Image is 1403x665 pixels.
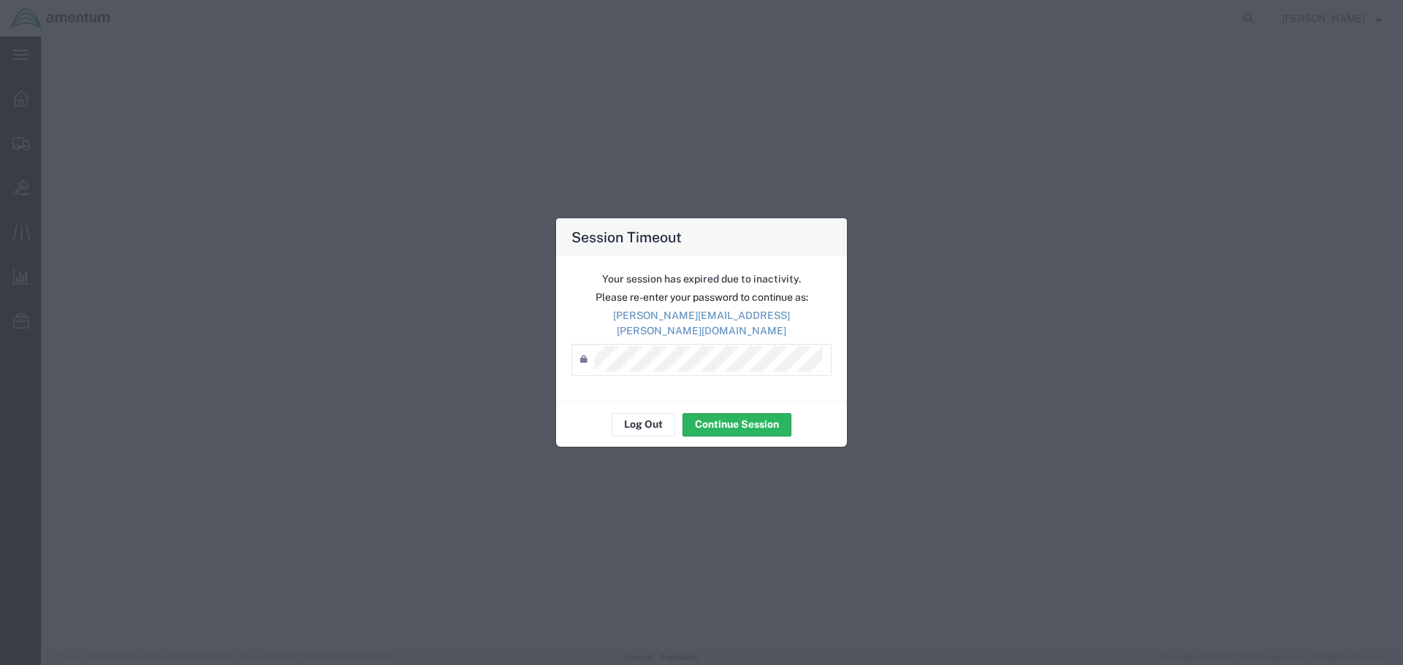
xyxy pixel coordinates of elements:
[571,290,832,305] p: Please re-enter your password to continue as:
[571,308,832,339] p: [PERSON_NAME][EMAIL_ADDRESS][PERSON_NAME][DOMAIN_NAME]
[571,272,832,287] p: Your session has expired due to inactivity.
[612,413,675,437] button: Log Out
[571,226,682,247] h4: Session Timeout
[683,413,791,437] button: Continue Session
